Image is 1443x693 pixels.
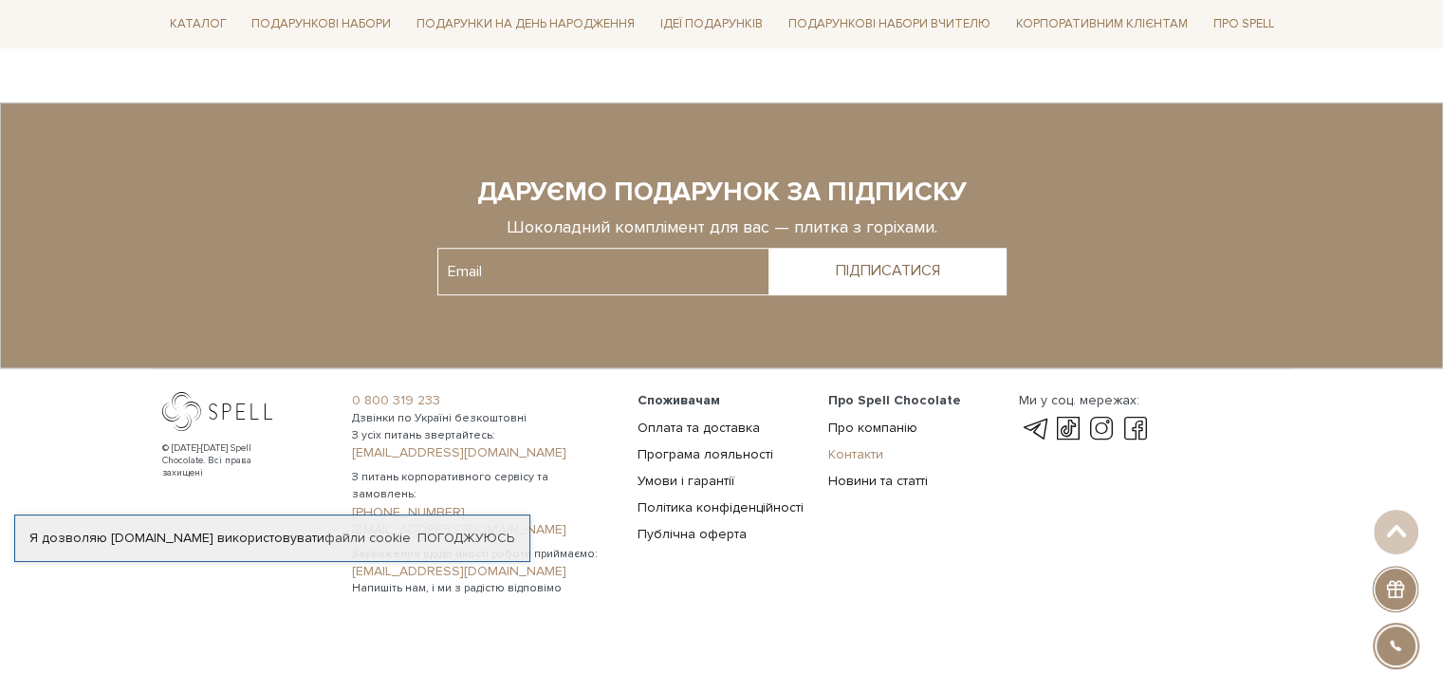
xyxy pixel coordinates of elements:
[352,504,615,521] a: [PHONE_NUMBER]
[409,9,642,39] a: Подарунки на День народження
[162,9,234,39] a: Каталог
[653,9,770,39] a: Ідеї подарунків
[1052,418,1084,440] a: tik-tok
[1205,9,1281,39] a: Про Spell
[1085,418,1118,440] a: instagram
[352,410,615,427] span: Дзвінки по Україні безкоштовні
[638,526,747,542] a: Публічна оферта
[352,563,615,580] a: [EMAIL_ADDRESS][DOMAIN_NAME]
[1008,9,1195,39] a: Корпоративним клієнтам
[352,427,615,444] span: З усіх питань звертайтесь:
[417,530,514,547] a: Погоджуюсь
[828,446,883,462] a: Контакти
[324,530,411,546] a: файли cookie
[1018,392,1151,409] div: Ми у соц. мережах:
[638,446,773,462] a: Програма лояльності
[1018,418,1050,440] a: telegram
[638,473,734,489] a: Умови і гарантії
[638,420,760,436] a: Оплата та доставка
[15,530,529,547] div: Я дозволяю [DOMAIN_NAME] використовувати
[828,420,917,436] a: Про компанію
[352,444,615,461] a: [EMAIL_ADDRESS][DOMAIN_NAME]
[638,392,720,408] span: Споживачам
[162,442,290,479] div: © [DATE]-[DATE] Spell Chocolate. Всі права захищені
[828,473,928,489] a: Новини та статті
[352,580,615,597] span: Напишіть нам, і ми з радістю відповімо
[828,392,961,408] span: Про Spell Chocolate
[1119,418,1152,440] a: facebook
[244,9,398,39] a: Подарункові набори
[638,499,804,515] a: Політика конфіденційності
[352,392,615,409] a: 0 800 319 233
[352,469,615,503] span: З питань корпоративного сервісу та замовлень:
[781,8,998,40] a: Подарункові набори Вчителю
